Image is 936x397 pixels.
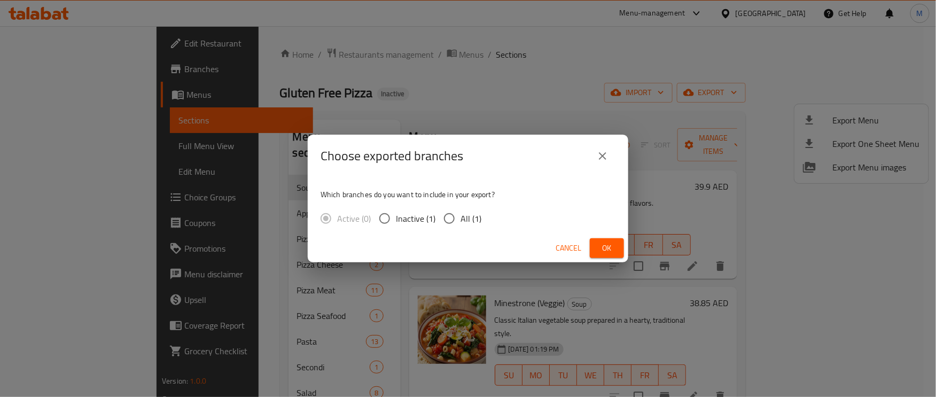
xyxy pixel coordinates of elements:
[337,212,371,225] span: Active (0)
[598,242,615,255] span: Ok
[461,212,481,225] span: All (1)
[551,238,586,258] button: Cancel
[321,189,615,200] p: Which branches do you want to include in your export?
[590,143,615,169] button: close
[396,212,435,225] span: Inactive (1)
[556,242,581,255] span: Cancel
[590,238,624,258] button: Ok
[321,147,463,165] h2: Choose exported branches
